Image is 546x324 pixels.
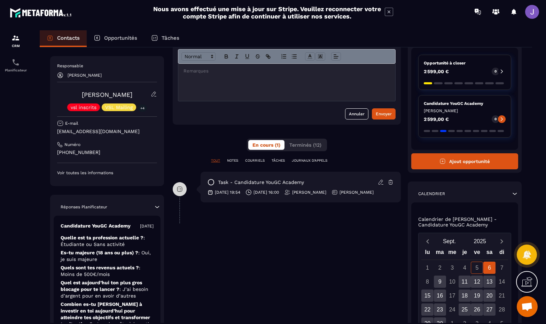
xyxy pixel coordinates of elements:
p: Réponses Planificateur [61,204,107,210]
div: 9 [434,276,446,288]
p: NOTES [227,158,238,163]
div: 4 [459,262,471,274]
div: 5 [471,262,483,274]
p: Opportunité à closer [424,60,506,66]
p: [PERSON_NAME] [292,190,326,195]
p: task - Candidature YouGC Academy [218,179,304,186]
button: Previous month [421,237,434,246]
span: En cours (1) [252,142,280,148]
button: Open years overlay [465,235,495,247]
button: En cours (1) [248,140,284,150]
div: 1 [421,262,434,274]
button: Envoyer [372,108,396,119]
p: Calendrier de [PERSON_NAME] - Candidature YouGC Academy [418,216,511,227]
p: [PERSON_NAME] [424,108,506,114]
a: formationformationCRM [2,29,30,53]
img: formation [11,34,20,42]
div: 13 [483,276,496,288]
p: [PERSON_NAME] [340,190,374,195]
p: 2 599,00 € [424,69,449,74]
h2: Nous avons effectué une mise à jour sur Stripe. Veuillez reconnecter votre compte Stripe afin de ... [153,5,381,20]
button: Annuler [345,108,368,119]
div: 17 [446,290,458,302]
div: 18 [459,290,471,302]
div: 15 [421,290,434,302]
p: Opportunités [104,35,137,41]
div: 8 [421,276,434,288]
p: Responsable [57,63,157,69]
p: Calendrier [418,191,445,196]
p: [DATE] 19:54 [215,190,240,195]
img: scheduler [11,58,20,67]
p: VSL Mailing [105,105,133,110]
p: Quelle est ta profession actuelle ? [61,234,154,248]
button: Ajout opportunité [411,153,518,169]
div: 7 [496,262,508,274]
p: Numéro [64,142,80,147]
div: je [459,247,471,260]
div: Envoyer [376,110,392,117]
p: CRM [2,44,30,48]
p: Contacts [57,35,80,41]
div: 6 [483,262,496,274]
div: 24 [446,303,458,316]
div: 11 [459,276,471,288]
button: Open months overlay [434,235,465,247]
p: +4 [138,105,147,112]
div: 2 [434,262,446,274]
div: 16 [434,290,446,302]
p: Candidature YouGC Academy [424,101,506,106]
p: 2 599,00 € [424,117,449,122]
div: ve [471,247,483,260]
img: logo [10,6,72,19]
a: Opportunités [87,30,144,47]
p: [EMAIL_ADDRESS][DOMAIN_NAME] [57,128,157,135]
div: 26 [471,303,483,316]
p: Es-tu majeure (18 ans ou plus) ? [61,249,154,263]
a: Contacts [40,30,87,47]
div: 19 [471,290,483,302]
p: TOUT [211,158,220,163]
div: 25 [459,303,471,316]
a: Ouvrir le chat [517,296,538,317]
p: Quels sont tes revenus actuels ? [61,264,154,278]
p: 0 [494,117,497,122]
p: vsl inscrits [71,105,96,110]
p: [DATE] 16:00 [253,190,279,195]
p: [PERSON_NAME] [68,73,102,78]
div: 21 [496,290,508,302]
div: 14 [496,276,508,288]
p: TÂCHES [272,158,285,163]
div: ma [434,247,446,260]
a: schedulerschedulerPlanificateur [2,53,30,77]
p: E-mail [65,121,78,126]
div: 27 [483,303,496,316]
span: Terminés (12) [289,142,321,148]
button: Terminés (12) [285,140,326,150]
p: Candidature YouGC Academy [61,223,131,229]
p: Voir toutes les informations [57,170,157,176]
p: Quel est aujourd’hui ton plus gros blocage pour te lancer ? [61,279,154,299]
div: 22 [421,303,434,316]
p: JOURNAUX D'APPELS [292,158,327,163]
p: Tâches [162,35,179,41]
div: 20 [483,290,496,302]
div: 10 [446,276,458,288]
div: 12 [471,276,483,288]
div: 3 [446,262,458,274]
div: 28 [496,303,508,316]
a: [PERSON_NAME] [82,91,132,98]
p: COURRIELS [245,158,265,163]
div: me [446,247,459,260]
div: sa [483,247,496,260]
div: lu [421,247,434,260]
div: di [496,247,508,260]
a: Tâches [144,30,186,47]
p: [PHONE_NUMBER] [57,149,157,156]
p: [DATE] [140,223,154,229]
p: Planificateur [2,68,30,72]
div: 23 [434,303,446,316]
button: Next month [495,237,508,246]
p: 0 [494,69,497,74]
